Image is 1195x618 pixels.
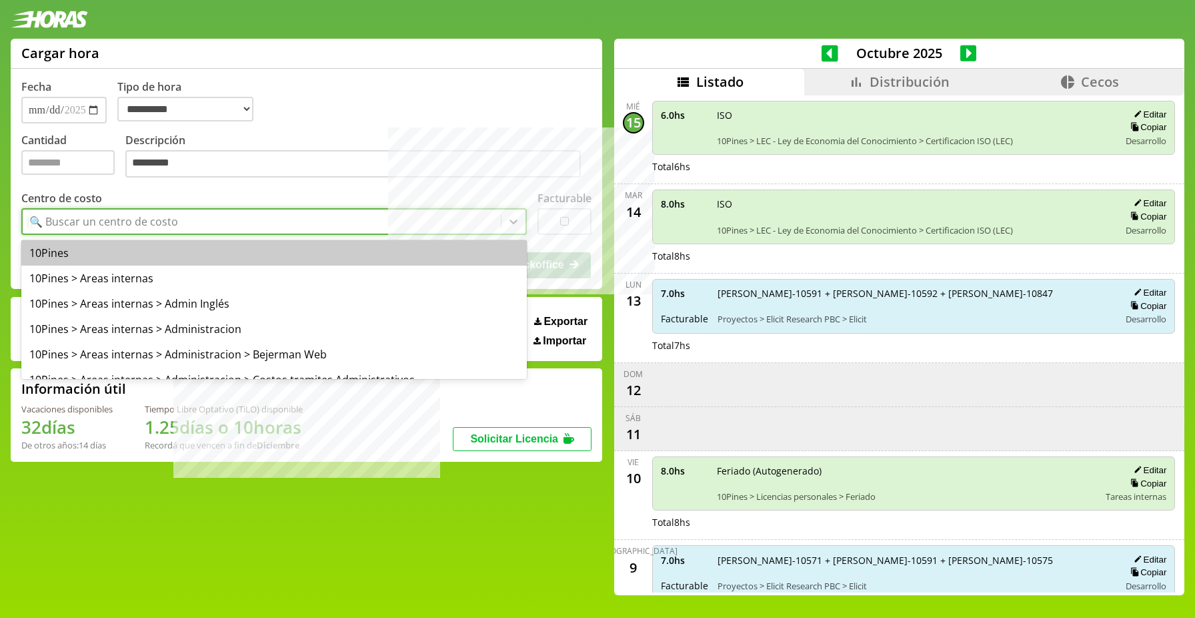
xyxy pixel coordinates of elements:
div: scrollable content [614,95,1184,593]
button: Editar [1130,554,1166,565]
h2: Información útil [21,380,126,398]
div: Total 8 hs [652,250,1176,262]
button: Editar [1130,465,1166,476]
span: Distribución [870,73,950,91]
span: Proyectos > Elicit Research PBC > Elicit [718,580,1111,592]
div: vie [628,456,639,468]
div: Vacaciones disponibles [21,403,113,415]
label: Centro de costo [21,191,102,206]
div: 12 [623,380,644,401]
div: [DEMOGRAPHIC_DATA] [589,545,678,557]
button: Solicitar Licencia [453,427,591,451]
button: Editar [1130,287,1166,298]
button: Copiar [1126,121,1166,133]
span: 7.0 hs [661,554,708,567]
div: 10 [623,468,644,489]
span: Solicitar Licencia [470,433,558,444]
span: Cecos [1081,73,1119,91]
div: sáb [626,412,641,424]
label: Cantidad [21,133,125,182]
textarea: Descripción [125,150,581,178]
span: Desarrollo [1126,135,1166,147]
div: 🔍 Buscar un centro de costo [29,214,178,229]
label: Descripción [125,133,591,182]
div: 10Pines > Areas internas [21,266,527,291]
span: Tareas internas [1106,491,1166,503]
label: Facturable [537,191,591,206]
div: mar [625,190,642,201]
button: Copiar [1126,567,1166,578]
div: 10Pines > Areas internas > Admin Inglés [21,291,527,316]
b: Diciembre [257,439,299,451]
span: ISO [717,198,1111,210]
span: Desarrollo [1126,224,1166,236]
button: Copiar [1126,300,1166,312]
div: Recordá que vencen a fin de [145,439,303,451]
div: Total 7 hs [652,339,1176,352]
span: Desarrollo [1126,313,1166,325]
span: 8.0 hs [661,465,708,477]
span: [PERSON_NAME]-10571 + [PERSON_NAME]-10591 + [PERSON_NAME]-10575 [718,554,1111,567]
div: lun [626,279,642,290]
button: Editar [1130,109,1166,120]
img: logotipo [11,11,88,28]
div: 10Pines > Areas internas > Administracion > Bejerman Web [21,342,527,367]
span: Octubre 2025 [838,44,960,62]
select: Tipo de hora [117,97,253,121]
h1: Cargar hora [21,44,99,62]
span: Feriado (Autogenerado) [717,465,1097,477]
span: 10Pines > Licencias personales > Feriado [717,491,1097,503]
span: ISO [717,109,1111,121]
span: 10Pines > LEC - Ley de Economia del Conocimiento > Certificacion ISO (LEC) [717,135,1111,147]
div: De otros años: 14 días [21,439,113,451]
span: [PERSON_NAME]-10591 + [PERSON_NAME]-10592 + [PERSON_NAME]-10847 [718,287,1111,300]
div: 10Pines > Areas internas > Administracion > Costos tramites Administrativos [21,367,527,392]
div: 13 [623,290,644,312]
span: Importar [543,335,586,347]
div: 10Pines [21,240,527,266]
div: Total 8 hs [652,516,1176,529]
button: Copiar [1126,211,1166,222]
span: 10Pines > LEC - Ley de Economia del Conocimiento > Certificacion ISO (LEC) [717,224,1111,236]
span: Facturable [661,579,708,592]
div: Tiempo Libre Optativo (TiLO) disponible [145,403,303,415]
button: Copiar [1126,478,1166,489]
span: 8.0 hs [661,198,708,210]
span: Exportar [543,316,587,328]
span: Desarrollo [1126,580,1166,592]
div: 10Pines > Areas internas > Administracion [21,316,527,342]
label: Tipo de hora [117,79,264,123]
span: Proyectos > Elicit Research PBC > Elicit [718,313,1111,325]
span: 6.0 hs [661,109,708,121]
div: 14 [623,201,644,222]
h1: 1.25 días o 10 horas [145,415,303,439]
div: 9 [623,557,644,578]
div: mié [626,101,640,112]
div: dom [624,368,643,380]
div: Total 6 hs [652,160,1176,173]
button: Editar [1130,198,1166,209]
span: Facturable [661,312,708,325]
label: Fecha [21,79,51,94]
div: 11 [623,424,644,445]
h1: 32 días [21,415,113,439]
input: Cantidad [21,150,115,175]
div: 15 [623,112,644,133]
span: 7.0 hs [661,287,708,300]
span: Listado [696,73,744,91]
button: Exportar [530,315,591,328]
